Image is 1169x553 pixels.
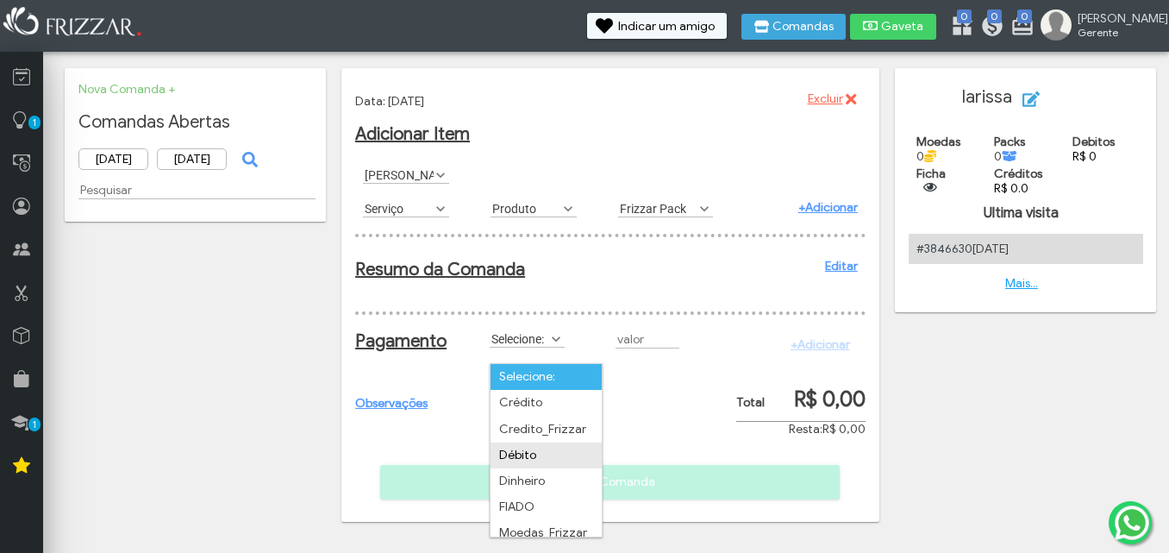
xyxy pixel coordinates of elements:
a: [PERSON_NAME] Gerente [1041,9,1160,44]
a: 0 [980,14,997,41]
button: ui-button [916,181,942,194]
a: R$ 0.0 [994,181,1028,196]
a: Editar [825,259,858,273]
span: R$ 0,00 [794,386,866,412]
h2: larissa [909,86,1142,112]
h2: Comandas Abertas [78,111,312,133]
span: 0 [987,9,1002,23]
h2: Adicionar Item [355,123,866,145]
span: 0 [994,149,1017,164]
li: Selecione: [491,364,602,390]
span: 1 [28,116,41,129]
li: Credito_Frizzar [491,417,602,443]
img: whatsapp.png [1111,502,1153,544]
span: ui-button [247,147,249,173]
span: Gaveta [881,21,924,33]
span: Indicar um amigo [618,21,715,33]
a: 0 [950,14,967,41]
button: Excluir [796,86,865,112]
span: Comandas [772,21,834,33]
span: Excluir [808,86,843,112]
li: Crédito [491,390,602,416]
span: Total [736,395,765,410]
span: Packs [994,135,1025,149]
a: #3846630 [916,242,972,256]
span: Editar [1043,86,1076,112]
span: Debitos [1072,135,1115,149]
p: Data: [DATE] [355,94,866,109]
span: Moedas [916,135,960,149]
div: [DATE] [909,234,1143,264]
label: Produto [491,200,561,217]
li: FIADO [491,494,602,520]
span: Gerente [1078,26,1155,39]
h2: Resumo da Comanda [355,259,858,280]
span: 1 [28,418,41,431]
a: +Adicionar [798,200,858,215]
label: [PERSON_NAME] [363,167,434,183]
li: Dinheiro [491,468,602,494]
a: R$ 0 [1072,149,1097,164]
li: Moedas_Frizzar [491,520,602,546]
input: valor [616,330,679,349]
h2: Pagamento [355,330,431,352]
a: 0 [1010,14,1028,41]
span: Créditos [994,167,1042,181]
li: Débito [491,443,602,468]
a: Nova Comanda + [78,82,175,97]
h4: Ultima visita [909,204,1135,222]
button: ui-button [235,147,261,173]
input: Pesquisar [78,181,316,199]
span: 0 [916,149,936,164]
div: Resta: [736,422,866,437]
a: Observações [355,396,428,411]
button: Indicar um amigo [587,13,727,39]
a: Mais... [1005,276,1038,291]
span: [PERSON_NAME] [1078,11,1155,26]
span: 0 [1017,9,1032,23]
label: Selecione: [490,330,549,347]
label: Frizzar Pack [618,200,697,217]
span: Ficha [916,167,946,181]
button: Editar [1012,86,1088,112]
label: Serviço [363,200,434,217]
input: Data Final [157,148,227,170]
button: Comandas [741,14,846,40]
span: R$ 0,00 [822,422,866,437]
span: 0 [957,9,972,23]
button: Gaveta [850,14,936,40]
